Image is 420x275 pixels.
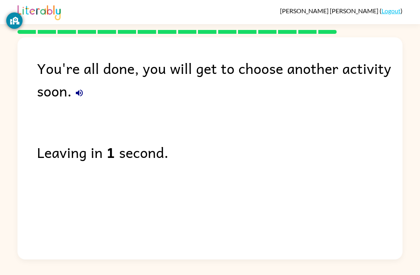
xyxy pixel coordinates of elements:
b: 1 [107,141,115,163]
div: You're all done, you will get to choose another activity soon. [37,57,402,102]
div: Leaving in second. [37,141,402,163]
span: [PERSON_NAME] [PERSON_NAME] [280,7,380,14]
div: ( ) [280,7,402,14]
img: Literably [17,3,61,20]
a: Logout [381,7,401,14]
button: GoGuardian Privacy Information [6,12,23,29]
